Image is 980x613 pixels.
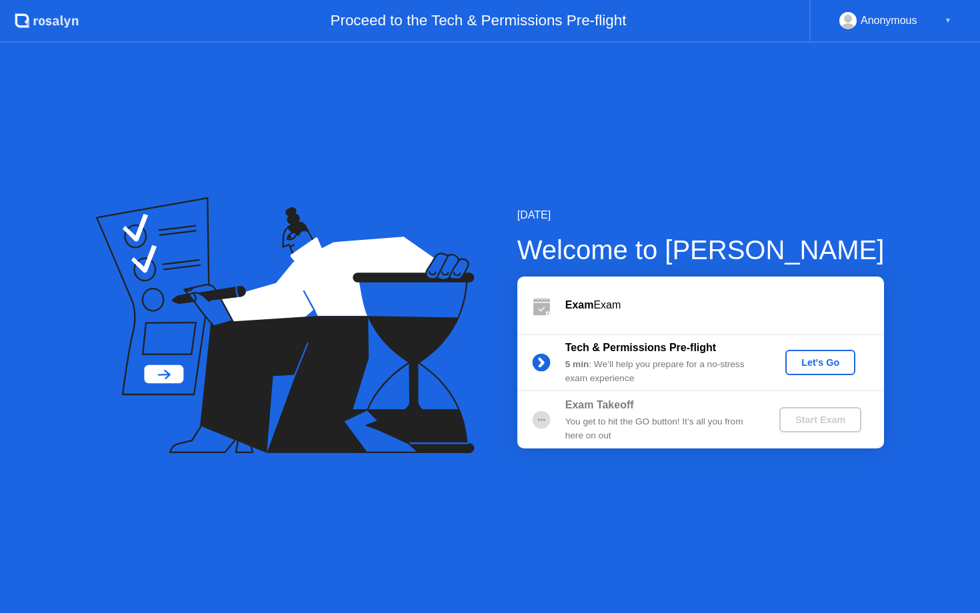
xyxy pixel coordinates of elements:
[791,357,850,368] div: Let's Go
[565,399,634,410] b: Exam Takeoff
[565,358,757,385] div: : We’ll help you prepare for a no-stress exam experience
[861,12,917,29] div: Anonymous
[565,359,589,369] b: 5 min
[565,299,594,310] b: Exam
[517,207,885,223] div: [DATE]
[779,407,861,432] button: Start Exam
[517,230,885,270] div: Welcome to [PERSON_NAME]
[785,414,856,425] div: Start Exam
[565,342,716,353] b: Tech & Permissions Pre-flight
[565,415,757,442] div: You get to hit the GO button! It’s all you from here on out
[945,12,951,29] div: ▼
[785,350,855,375] button: Let's Go
[565,297,884,313] div: Exam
